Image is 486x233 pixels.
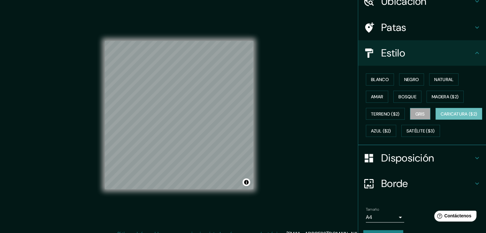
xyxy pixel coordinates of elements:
font: Borde [381,177,408,190]
button: Bosque [393,91,421,103]
div: Estilo [358,40,486,66]
div: Patas [358,15,486,40]
button: Activar o desactivar atribución [243,178,250,186]
font: Bosque [398,94,416,100]
button: Azul ($2) [366,125,396,137]
font: Madera ($2) [432,94,459,100]
font: Negro [404,77,419,82]
font: Tamaño [366,207,379,212]
font: Azul ($2) [371,128,391,134]
font: Satélite ($3) [406,128,435,134]
button: Natural [429,73,459,86]
div: Borde [358,171,486,196]
font: Disposición [381,151,434,165]
button: Blanco [366,73,394,86]
button: Negro [399,73,424,86]
font: A4 [366,214,372,221]
font: Amar [371,94,383,100]
font: Estilo [381,46,405,60]
iframe: Lanzador de widgets de ayuda [429,208,479,226]
button: Madera ($2) [427,91,464,103]
div: A4 [366,212,404,222]
font: Gris [415,111,425,117]
button: Amar [366,91,388,103]
button: Terreno ($2) [366,108,405,120]
font: Terreno ($2) [371,111,400,117]
div: Disposición [358,145,486,171]
font: Natural [434,77,453,82]
button: Caricatura ($2) [436,108,482,120]
canvas: Mapa [105,41,253,189]
font: Patas [381,21,406,34]
button: Satélite ($3) [401,125,440,137]
font: Blanco [371,77,389,82]
font: Caricatura ($2) [441,111,477,117]
button: Gris [410,108,430,120]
